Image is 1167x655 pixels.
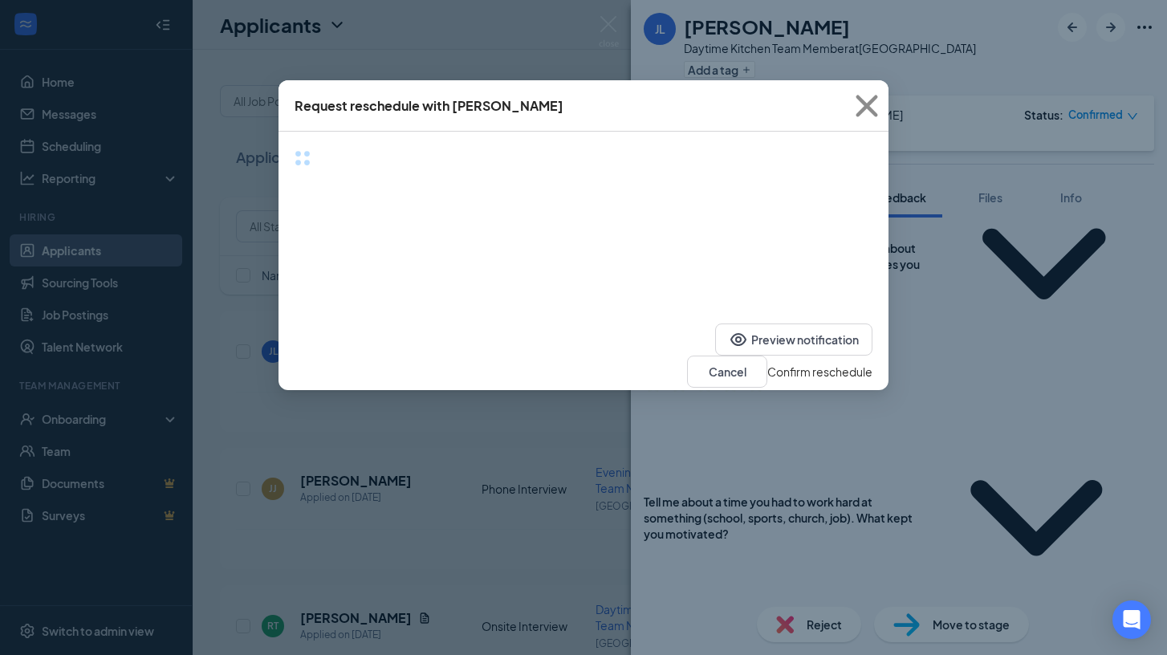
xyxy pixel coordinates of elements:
button: EyePreview notification [715,323,872,356]
button: Close [845,80,888,132]
button: Cancel [687,356,767,388]
div: Open Intercom Messenger [1112,600,1151,639]
div: Request reschedule with [PERSON_NAME] [295,97,563,115]
svg: Eye [729,330,748,349]
button: Confirm reschedule [767,363,872,380]
svg: Cross [845,84,888,128]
